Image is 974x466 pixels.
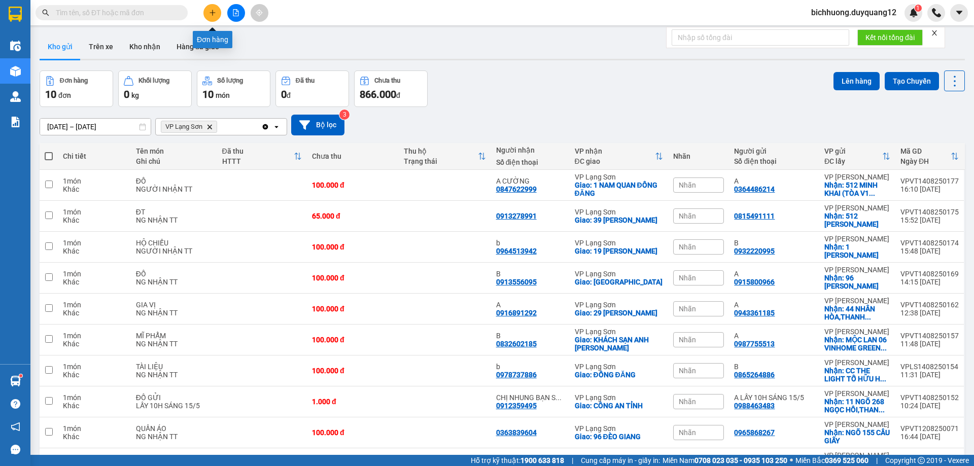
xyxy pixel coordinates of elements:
[19,374,22,377] sup: 1
[575,433,664,441] div: Giao: 96 ĐÈO GIANG
[42,9,49,16] span: search
[790,458,793,462] span: ⚪️
[663,455,787,466] span: Miền Nam
[900,147,951,155] div: Mã GD
[575,336,664,352] div: Giao: KHÁCH SẠN ANH ĐÀO NHỊ THANH
[354,70,428,107] button: Chưa thu866.000đ
[496,393,565,402] div: CHỊ NHUNG BẠN SẾP TUẤN
[312,181,394,189] div: 100.000 đ
[9,7,22,22] img: logo-vxr
[136,340,212,348] div: NG NHẬN TT
[63,247,125,255] div: Khác
[824,266,890,274] div: VP [PERSON_NAME]
[63,393,125,402] div: 1 món
[10,117,21,127] img: solution-icon
[857,29,923,46] button: Kết nối tổng đài
[136,393,212,402] div: ĐỒ GỬI
[296,77,315,84] div: Đã thu
[63,340,125,348] div: Khác
[900,270,959,278] div: VPVT1408250169
[734,402,775,410] div: 0988463483
[63,402,125,410] div: Khác
[131,91,139,99] span: kg
[312,398,394,406] div: 1.000 đ
[136,177,212,185] div: ĐỒ
[865,313,871,321] span: ...
[496,146,565,154] div: Người nhận
[217,143,307,170] th: Toggle SortBy
[136,208,212,216] div: ĐT
[60,77,88,84] div: Đơn hàng
[824,274,890,290] div: Nhận: 96 Trần Vỹ
[734,247,775,255] div: 0932220995
[496,270,565,278] div: B
[673,152,724,160] div: Nhãn
[136,301,212,309] div: GIA VỊ
[672,29,849,46] input: Nhập số tổng đài
[312,336,394,344] div: 100.000 đ
[63,332,125,340] div: 1 món
[40,119,151,135] input: Select a date range.
[312,274,394,282] div: 100.000 đ
[824,451,890,459] div: VP [PERSON_NAME]
[734,212,775,220] div: 0815491111
[496,371,537,379] div: 0978737886
[202,88,214,100] span: 10
[496,239,565,247] div: b
[496,247,537,255] div: 0964513942
[496,212,537,220] div: 0913278991
[256,9,263,16] span: aim
[471,455,564,466] span: Hỗ trợ kỹ thuật:
[900,363,959,371] div: VPLS1408250154
[824,181,890,197] div: Nhận: 512 MINH KHAI (TÒA V1 VICTORIA VĂN PHÚ HĐ)
[496,309,537,317] div: 0916891292
[900,278,959,286] div: 14:15 [DATE]
[312,243,394,251] div: 100.000 đ
[734,301,814,309] div: A
[900,402,959,410] div: 10:24 [DATE]
[63,278,125,286] div: Khác
[734,428,775,437] div: 0965868267
[900,433,959,441] div: 16:44 [DATE]
[138,77,169,84] div: Khối lượng
[915,5,922,12] sup: 1
[734,278,775,286] div: 0915800966
[679,398,696,406] span: Nhãn
[824,297,890,305] div: VP [PERSON_NAME]
[496,185,537,193] div: 0847622999
[900,208,959,216] div: VPVT1408250175
[734,270,814,278] div: A
[136,402,212,410] div: LẤY 10H SÁNG 15/5
[496,332,565,340] div: B
[880,375,886,383] span: ...
[824,204,890,212] div: VP [PERSON_NAME]
[575,424,664,433] div: VP Lạng Sơn
[824,389,890,398] div: VP [PERSON_NAME]
[63,239,125,247] div: 1 món
[136,270,212,278] div: ĐỒ
[10,41,21,51] img: warehouse-icon
[121,34,168,59] button: Kho nhận
[40,34,81,59] button: Kho gửi
[824,328,890,336] div: VP [PERSON_NAME]
[520,456,564,464] strong: 1900 633 818
[63,185,125,193] div: Khác
[63,309,125,317] div: Khác
[63,433,125,441] div: Khác
[575,216,664,224] div: Giao: 39 NGÔ GIA TỰ
[287,91,291,99] span: đ
[734,363,814,371] div: B
[918,457,925,464] span: copyright
[575,363,664,371] div: VP Lạng Sơn
[45,88,56,100] span: 10
[312,305,394,313] div: 100.000 đ
[734,340,775,348] div: 0987755513
[360,88,396,100] span: 866.000
[496,402,537,410] div: 0912359495
[819,143,895,170] th: Toggle SortBy
[404,157,477,165] div: Trạng thái
[900,340,959,348] div: 11:48 [DATE]
[136,278,212,286] div: NG NHẬN TT
[136,239,212,247] div: HỘ CHIẾU
[734,393,814,402] div: A LẤY 10H SÁNG 15/5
